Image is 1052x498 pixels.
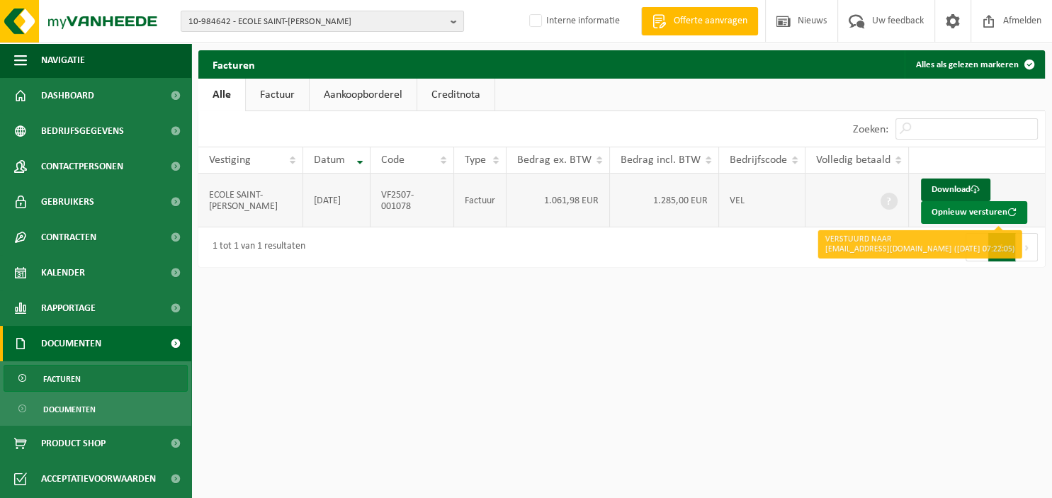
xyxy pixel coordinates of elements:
td: 1.285,00 EUR [610,174,719,227]
td: Factuur [454,174,507,227]
span: Navigatie [41,43,85,78]
td: 1.061,98 EUR [507,174,610,227]
span: Dashboard [41,78,94,113]
div: 1 tot 1 van 1 resultaten [205,234,305,260]
td: [DATE] [303,174,371,227]
span: Volledig betaald [816,154,890,166]
a: Creditnota [417,79,494,111]
td: VF2507-001078 [371,174,454,227]
label: Zoeken: [853,124,888,135]
a: Documenten [4,395,188,422]
span: Bedrag incl. BTW [621,154,701,166]
span: Datum [314,154,345,166]
span: Type [465,154,486,166]
button: Opnieuw versturen [921,201,1027,224]
span: Code [381,154,405,166]
span: Acceptatievoorwaarden [41,461,156,497]
span: Bedrijfsgegevens [41,113,124,149]
span: Offerte aanvragen [670,14,751,28]
a: Download [921,179,990,201]
h2: Facturen [198,50,269,78]
td: VEL [719,174,805,227]
span: Documenten [41,326,101,361]
a: Alle [198,79,245,111]
span: Contracten [41,220,96,255]
span: Kalender [41,255,85,290]
span: Contactpersonen [41,149,123,184]
span: Bedrijfscode [730,154,787,166]
button: Next [1016,233,1038,261]
button: 10-984642 - ECOLE SAINT-[PERSON_NAME] [181,11,464,32]
a: Facturen [4,365,188,392]
span: Product Shop [41,426,106,461]
button: 1 [988,233,1016,261]
span: Facturen [43,366,81,392]
a: Factuur [246,79,309,111]
span: 10-984642 - ECOLE SAINT-[PERSON_NAME] [188,11,445,33]
label: Interne informatie [526,11,620,32]
span: Rapportage [41,290,96,326]
button: Alles als gelezen markeren [905,50,1043,79]
td: ECOLE SAINT-[PERSON_NAME] [198,174,303,227]
a: Aankoopborderel [310,79,417,111]
button: Previous [966,233,988,261]
span: Bedrag ex. BTW [517,154,592,166]
span: Gebruikers [41,184,94,220]
span: Documenten [43,396,96,423]
span: Vestiging [209,154,251,166]
a: Offerte aanvragen [641,7,758,35]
